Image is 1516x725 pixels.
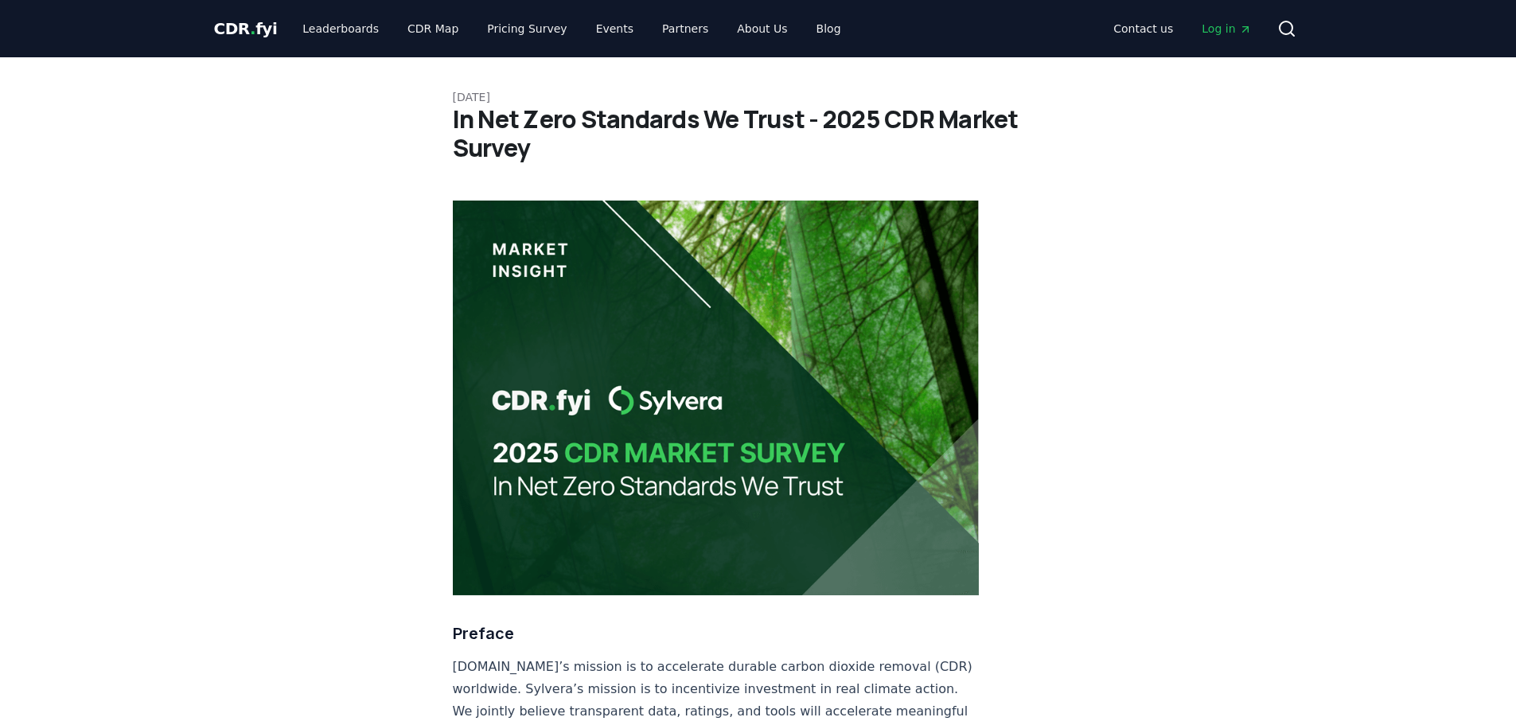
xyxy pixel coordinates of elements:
[583,14,646,43] a: Events
[724,14,800,43] a: About Us
[804,14,854,43] a: Blog
[214,18,278,40] a: CDR.fyi
[395,14,471,43] a: CDR Map
[290,14,392,43] a: Leaderboards
[453,105,1064,162] h1: In Net Zero Standards We Trust - 2025 CDR Market Survey
[1101,14,1186,43] a: Contact us
[214,19,278,38] span: CDR fyi
[453,621,980,646] h3: Preface
[1189,14,1264,43] a: Log in
[290,14,853,43] nav: Main
[474,14,579,43] a: Pricing Survey
[453,201,980,595] img: blog post image
[649,14,721,43] a: Partners
[250,19,255,38] span: .
[1202,21,1251,37] span: Log in
[453,89,1064,105] p: [DATE]
[1101,14,1264,43] nav: Main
